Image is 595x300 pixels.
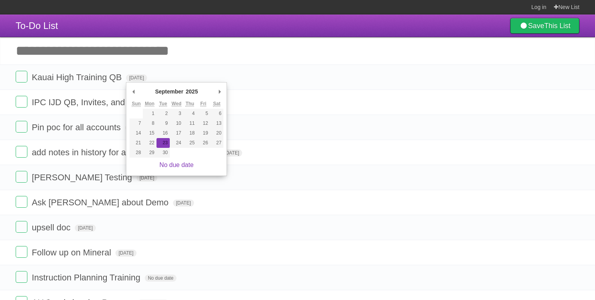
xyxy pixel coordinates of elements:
[170,109,183,119] button: 3
[129,128,143,138] button: 14
[137,174,158,181] span: [DATE]
[16,96,27,108] label: Done
[197,138,210,148] button: 26
[129,86,137,97] button: Previous Month
[173,199,194,207] span: [DATE]
[32,97,174,107] span: IPC IJD QB, Invites, and Onboarding
[160,162,194,168] a: No due date
[115,250,137,257] span: [DATE]
[221,149,243,156] span: [DATE]
[213,101,221,107] abbr: Saturday
[16,146,27,158] label: Done
[185,101,194,107] abbr: Thursday
[143,119,156,128] button: 8
[126,74,147,81] span: [DATE]
[16,196,27,208] label: Done
[197,109,210,119] button: 5
[172,101,182,107] abbr: Wednesday
[16,246,27,258] label: Done
[16,20,58,31] span: To-Do List
[156,109,170,119] button: 2
[183,109,196,119] button: 4
[185,86,199,97] div: 2025
[132,101,141,107] abbr: Sunday
[183,119,196,128] button: 11
[197,119,210,128] button: 12
[32,223,72,232] span: upsell doc
[200,101,206,107] abbr: Friday
[210,109,223,119] button: 6
[183,128,196,138] button: 18
[170,128,183,138] button: 17
[16,221,27,233] label: Done
[129,119,143,128] button: 7
[544,22,570,30] b: This List
[159,101,167,107] abbr: Tuesday
[216,86,223,97] button: Next Month
[32,198,171,207] span: Ask [PERSON_NAME] about Demo
[32,122,122,132] span: Pin poc for all accounts
[32,72,124,82] span: Kauai High Training QB
[156,128,170,138] button: 16
[156,148,170,158] button: 30
[156,119,170,128] button: 9
[143,109,156,119] button: 1
[156,138,170,148] button: 23
[32,248,113,257] span: Follow up on Mineral
[129,148,143,158] button: 28
[210,128,223,138] button: 20
[143,148,156,158] button: 29
[16,171,27,183] label: Done
[197,128,210,138] button: 19
[143,138,156,148] button: 22
[210,119,223,128] button: 13
[143,128,156,138] button: 15
[210,138,223,148] button: 27
[145,101,155,107] abbr: Monday
[129,138,143,148] button: 21
[16,71,27,83] label: Done
[145,275,176,282] span: No due date
[16,271,27,283] label: Done
[75,225,96,232] span: [DATE]
[183,138,196,148] button: 25
[154,86,184,97] div: September
[32,172,134,182] span: [PERSON_NAME] Testing
[32,147,219,157] span: add notes in history for all pss check-in accounts
[170,138,183,148] button: 24
[32,273,142,282] span: Instruction Planning Training
[170,119,183,128] button: 10
[125,124,146,131] span: [DATE]
[510,18,579,34] a: SaveThis List
[16,121,27,133] label: Done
